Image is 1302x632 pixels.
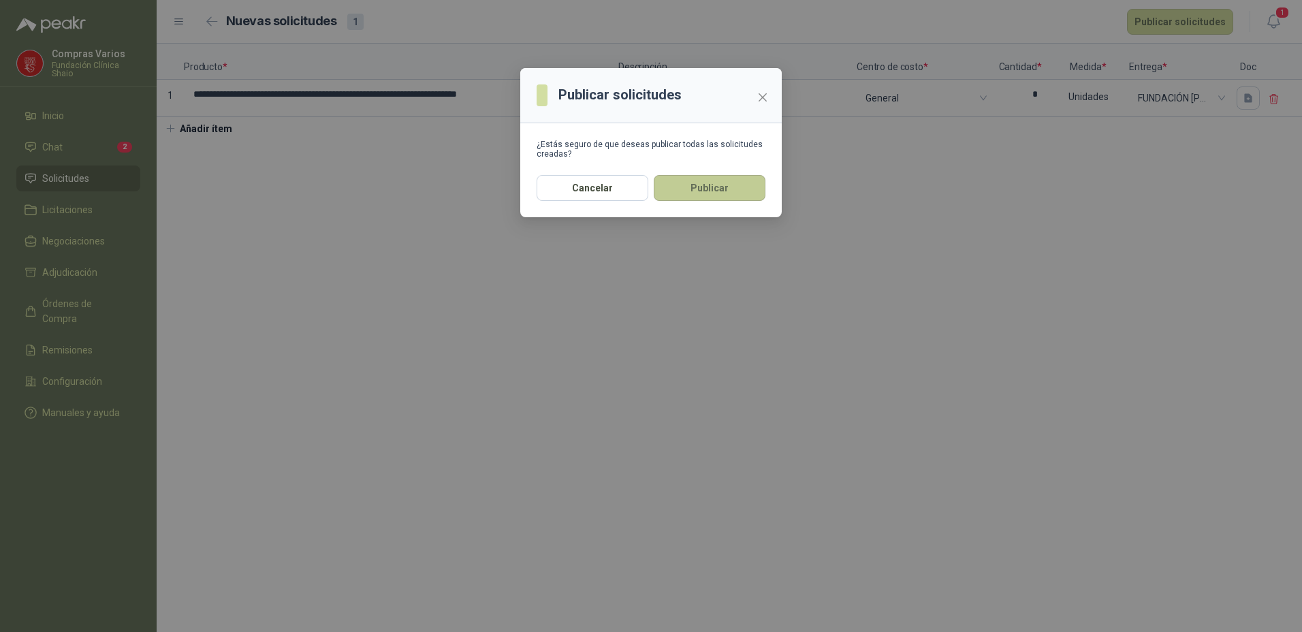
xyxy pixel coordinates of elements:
button: Publicar [654,175,765,201]
button: Close [752,86,774,108]
button: Cancelar [537,175,648,201]
div: ¿Estás seguro de que deseas publicar todas las solicitudes creadas? [537,140,765,159]
h3: Publicar solicitudes [558,84,682,106]
span: close [757,92,768,103]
